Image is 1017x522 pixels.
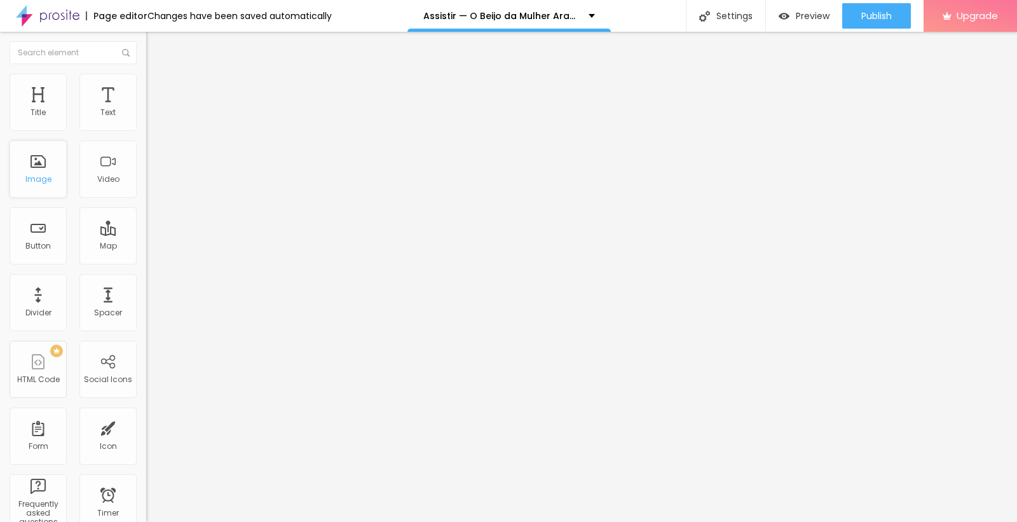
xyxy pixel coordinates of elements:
img: Icone [699,11,710,22]
iframe: Editor [146,32,1017,522]
div: HTML Code [17,375,60,384]
div: Button [25,242,51,251]
button: Publish [842,3,911,29]
img: Icone [122,49,130,57]
div: Timer [97,509,119,518]
div: Text [100,108,116,117]
div: Divider [25,308,51,317]
div: Video [97,175,119,184]
span: Preview [796,11,829,21]
div: Icon [100,442,117,451]
p: Assistir — O Beijo da Mulher Aranha (2025) Filme completo em Português [423,11,579,20]
div: Title [31,108,46,117]
div: Changes have been saved automatically [147,11,332,20]
div: Image [25,175,51,184]
div: Social Icons [84,375,132,384]
div: Form [29,442,48,451]
div: Map [100,242,117,251]
div: Spacer [94,308,122,317]
div: Page editor [86,11,147,20]
span: Upgrade [957,10,998,21]
button: Preview [766,3,842,29]
span: Publish [861,11,892,21]
img: view-1.svg [779,11,789,22]
input: Search element [10,41,137,64]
